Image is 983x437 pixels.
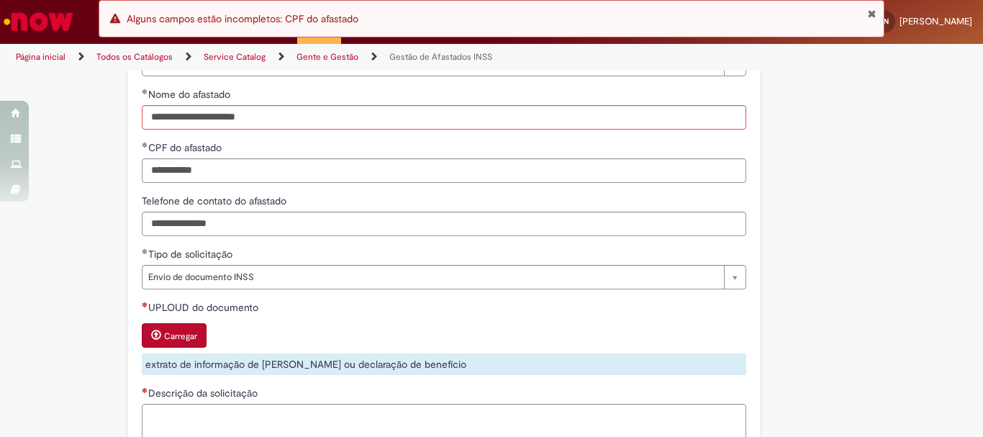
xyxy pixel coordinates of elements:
[148,141,225,154] span: CPF do afastado
[96,51,173,63] a: Todos os Catálogos
[142,105,746,130] input: Nome do afastado
[11,44,645,71] ul: Trilhas de página
[148,248,235,261] span: Tipo de solicitação
[142,212,746,236] input: Telefone de contato do afastado
[148,266,717,289] span: Envio de documento INSS
[389,51,492,63] a: Gestão de Afastados INSS
[142,89,148,94] span: Obrigatório Preenchido
[867,8,876,19] button: Fechar Notificação
[16,51,65,63] a: Página inicial
[142,142,148,148] span: Obrigatório Preenchido
[142,353,746,375] div: extrato de informação de [PERSON_NAME] ou declaração de benefício
[142,323,207,348] button: Carregar anexo de UPLOUD do documento Required
[127,12,358,25] span: Alguns campos estão incompletos: CPF do afastado
[148,88,233,101] span: Nome do afastado
[148,301,261,314] span: UPLOUD do documento
[142,248,148,254] span: Obrigatório Preenchido
[204,51,266,63] a: Service Catalog
[142,158,746,183] input: CPF do afastado
[296,51,358,63] a: Gente e Gestão
[142,302,148,307] span: Necessários
[900,15,972,27] span: [PERSON_NAME]
[148,387,261,400] span: Descrição da solicitação
[142,194,289,207] span: Telefone de contato do afastado
[142,387,148,393] span: Necessários
[164,330,197,342] small: Carregar
[1,7,76,36] img: ServiceNow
